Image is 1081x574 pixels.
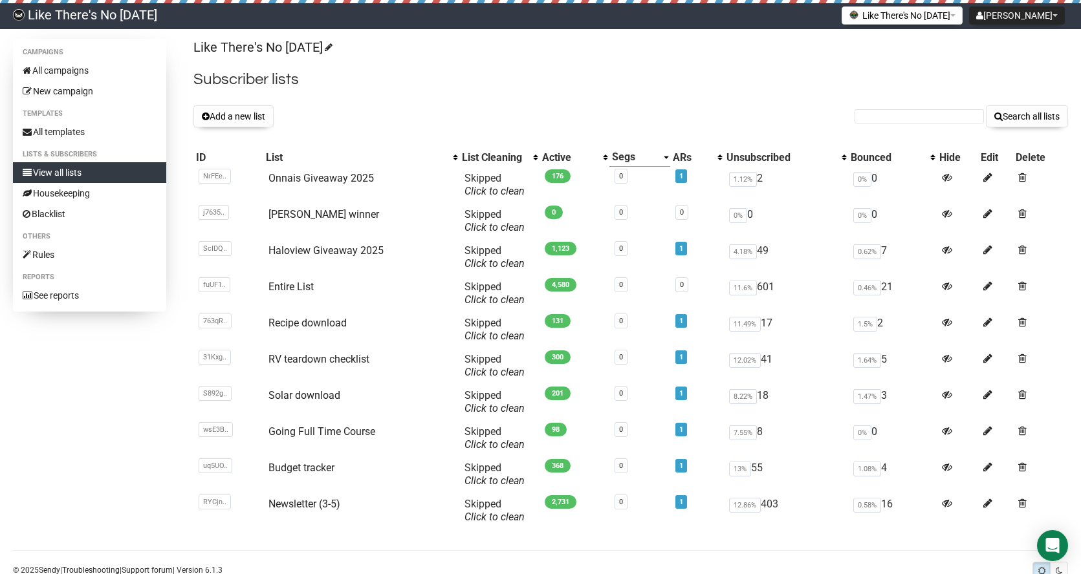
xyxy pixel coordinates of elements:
[853,281,881,295] span: 0.46%
[619,353,623,361] a: 0
[464,498,525,523] span: Skipped
[464,244,525,270] span: Skipped
[842,6,963,25] button: Like There's No [DATE]
[13,106,166,122] li: Templates
[268,208,379,220] a: [PERSON_NAME] winner
[545,169,571,183] span: 176
[199,458,232,473] span: uq5UO..
[464,474,525,487] a: Click to clean
[978,148,1014,167] th: Edit: No sort applied, sorting is disabled
[848,275,936,312] td: 21
[724,148,848,167] th: Unsubscribed: No sort applied, activate to apply an ascending sort
[464,208,525,233] span: Skipped
[679,244,683,253] a: 1
[545,459,571,473] span: 368
[853,317,877,332] span: 1.5%
[268,389,340,401] a: Solar download
[679,389,683,398] a: 1
[853,462,881,476] span: 1.08%
[199,277,230,292] span: fuUF1..
[679,498,683,506] a: 1
[724,493,848,529] td: 403
[724,312,848,348] td: 17
[464,425,525,451] span: Skipped
[268,317,347,329] a: Recipe download
[853,244,881,259] span: 0.62%
[464,185,525,197] a: Click to clean
[268,353,369,365] a: RV teardown checklist
[1016,151,1065,164] div: Delete
[13,244,166,265] a: Rules
[609,148,670,167] th: Segs: Descending sort applied, activate to remove the sort
[729,353,761,368] span: 12.02%
[853,353,881,368] span: 1.64%
[13,229,166,244] li: Others
[545,314,571,328] span: 131
[729,281,757,295] span: 11.6%
[545,206,563,219] span: 0
[268,425,375,438] a: Going Full Time Course
[13,270,166,285] li: Reports
[545,278,576,292] span: 4,580
[13,60,166,81] a: All campaigns
[199,386,232,401] span: S892g..
[849,10,859,20] img: 1.png
[937,148,978,167] th: Hide: No sort applied, sorting is disabled
[939,151,976,164] div: Hide
[196,151,261,164] div: ID
[193,105,274,127] button: Add a new list
[13,285,166,306] a: See reports
[464,389,525,414] span: Skipped
[853,172,871,187] span: 0%
[679,172,683,180] a: 1
[729,317,761,332] span: 11.49%
[545,350,571,364] span: 300
[13,81,166,101] a: New campaign
[724,275,848,312] td: 601
[464,330,525,342] a: Click to clean
[13,9,25,21] img: 3bb7e7a1549464c9148d539ecd0c5592
[680,208,684,217] a: 0
[729,244,757,259] span: 4.18%
[268,244,384,257] a: Haloview Giveaway 2025
[724,203,848,239] td: 0
[13,45,166,60] li: Campaigns
[464,438,525,451] a: Click to clean
[199,314,232,328] span: 763qR..
[464,281,525,306] span: Skipped
[619,462,623,470] a: 0
[199,422,233,437] span: wsE3B..
[268,462,334,474] a: Budget tracker
[848,384,936,420] td: 3
[853,425,871,440] span: 0%
[724,348,848,384] td: 41
[193,39,331,55] a: Like There's No [DATE]
[680,281,684,289] a: 0
[853,389,881,404] span: 1.47%
[268,172,374,184] a: Onnais Giveaway 2025
[848,493,936,529] td: 16
[619,425,623,434] a: 0
[986,105,1068,127] button: Search all lists
[619,389,623,398] a: 0
[464,293,525,306] a: Click to clean
[724,456,848,493] td: 55
[545,387,571,400] span: 201
[726,151,835,164] div: Unsubscribed
[464,221,525,233] a: Click to clean
[848,420,936,456] td: 0
[848,148,936,167] th: Bounced: No sort applied, activate to apply an ascending sort
[1013,148,1068,167] th: Delete: No sort applied, sorting is disabled
[542,151,596,164] div: Active
[199,350,231,365] span: 31Kxg..
[619,498,623,506] a: 0
[679,425,683,434] a: 1
[729,172,757,187] span: 1.12%
[464,402,525,414] a: Click to clean
[724,384,848,420] td: 18
[853,498,881,513] span: 0.58%
[729,208,747,223] span: 0%
[268,498,340,510] a: Newsletter (3-5)
[13,122,166,142] a: All templates
[268,281,314,293] a: Entire List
